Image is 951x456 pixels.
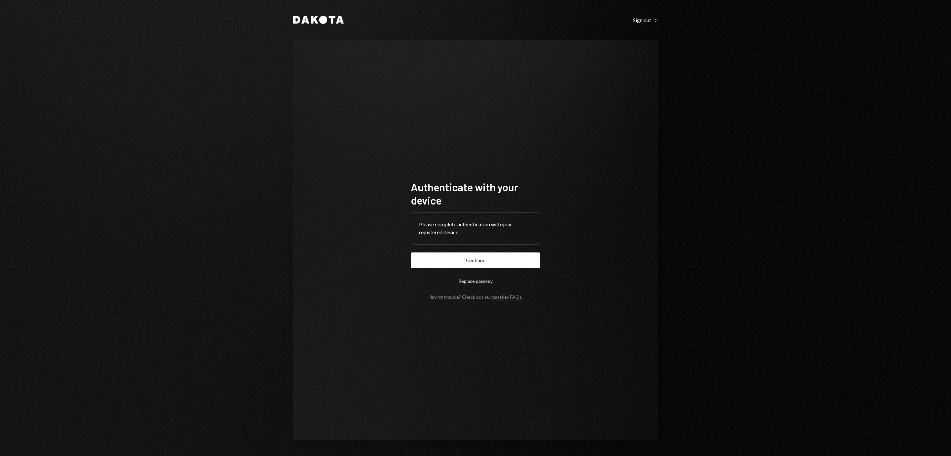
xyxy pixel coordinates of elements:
a: Sign out [633,16,658,23]
button: Replace passkey [411,273,540,289]
h1: Authenticate with your device [411,180,540,207]
div: Sign out [633,17,658,23]
a: passkey FAQs [492,294,522,300]
div: Having trouble? Check out our . [429,294,523,300]
button: Continue [411,252,540,268]
div: Please complete authentication with your registered device. [419,220,532,236]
